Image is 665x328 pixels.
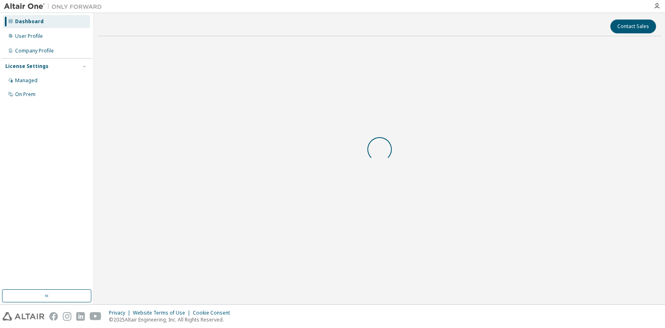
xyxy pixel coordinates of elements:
[15,48,54,54] div: Company Profile
[4,2,106,11] img: Altair One
[133,310,193,316] div: Website Terms of Use
[15,77,38,84] div: Managed
[90,312,102,321] img: youtube.svg
[193,310,235,316] div: Cookie Consent
[15,33,43,39] div: User Profile
[15,18,44,25] div: Dashboard
[5,63,49,70] div: License Settings
[76,312,85,321] img: linkedin.svg
[49,312,58,321] img: facebook.svg
[109,310,133,316] div: Privacy
[63,312,71,321] img: instagram.svg
[15,91,35,98] div: On Prem
[109,316,235,323] p: © 2025 Altair Engineering, Inc. All Rights Reserved.
[2,312,44,321] img: altair_logo.svg
[610,20,656,33] button: Contact Sales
